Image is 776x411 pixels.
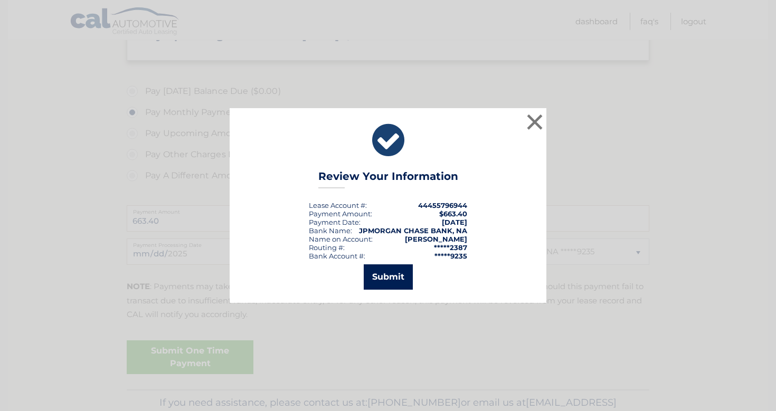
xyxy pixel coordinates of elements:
div: Name on Account: [309,235,373,243]
div: Bank Name: [309,226,352,235]
strong: 44455796944 [418,201,467,209]
span: Payment Date [309,218,359,226]
strong: [PERSON_NAME] [405,235,467,243]
strong: JPMORGAN CHASE BANK, NA [359,226,467,235]
span: [DATE] [442,218,467,226]
div: Routing #: [309,243,345,252]
div: : [309,218,361,226]
span: $663.40 [439,209,467,218]
div: Bank Account #: [309,252,365,260]
button: Submit [364,264,413,290]
button: × [524,111,545,132]
h3: Review Your Information [318,170,458,188]
div: Payment Amount: [309,209,372,218]
div: Lease Account #: [309,201,367,209]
